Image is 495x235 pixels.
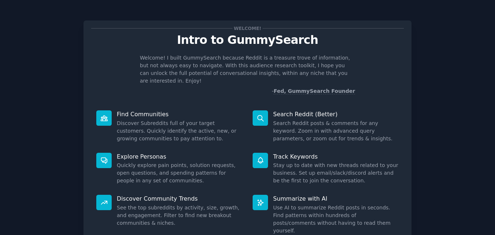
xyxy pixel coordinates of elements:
[273,120,399,143] dd: Search Reddit posts & comments for any keyword. Zoom in with advanced query parameters, or zoom o...
[273,162,399,185] dd: Stay up to date with new threads related to your business. Set up email/slack/discord alerts and ...
[117,162,242,185] dd: Quickly explore pain points, solution requests, open questions, and spending patterns for people ...
[91,34,404,46] p: Intro to GummySearch
[273,110,399,118] p: Search Reddit (Better)
[273,195,399,202] p: Summarize with AI
[273,88,355,94] a: Fed, GummySearch Founder
[117,120,242,143] dd: Discover Subreddits full of your target customers. Quickly identify the active, new, or growing c...
[273,153,399,160] p: Track Keywords
[117,110,242,118] p: Find Communities
[117,195,242,202] p: Discover Community Trends
[232,24,263,32] span: Welcome!
[117,204,242,227] dd: See the top subreddits by activity, size, growth, and engagement. Filter to find new breakout com...
[140,54,355,85] p: Welcome! I built GummySearch because Reddit is a treasure trove of information, but not always ea...
[273,204,399,235] dd: Use AI to summarize Reddit posts in seconds. Find patterns within hundreds of posts/comments with...
[272,87,355,95] div: -
[117,153,242,160] p: Explore Personas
